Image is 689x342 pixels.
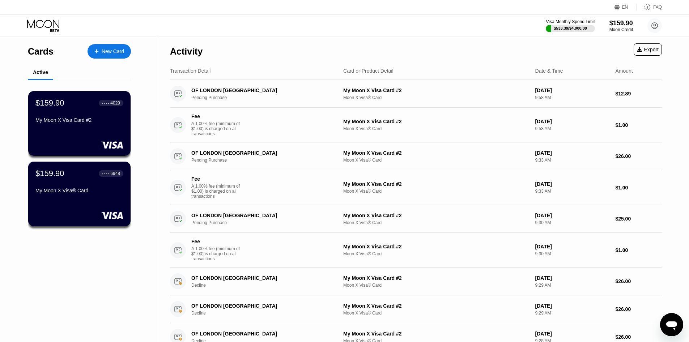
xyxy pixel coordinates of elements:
[535,87,610,93] div: [DATE]
[33,69,48,75] div: Active
[28,91,131,156] div: $159.90● ● ● ●4029My Moon X Visa Card #2
[343,158,529,163] div: Moon X Visa® Card
[343,251,529,256] div: Moon X Visa® Card
[191,158,342,163] div: Pending Purchase
[535,275,610,281] div: [DATE]
[170,108,662,142] div: FeeA 1.00% fee (minimum of $1.00) is charged on all transactionsMy Moon X Visa Card #2Moon X Visa...
[343,244,529,249] div: My Moon X Visa Card #2
[191,246,246,261] div: A 1.00% fee (minimum of $1.00) is charged on all transactions
[615,122,662,128] div: $1.00
[535,244,610,249] div: [DATE]
[170,80,662,108] div: OF LONDON [GEOGRAPHIC_DATA]Pending PurchaseMy Moon X Visa Card #2Moon X Visa® Card[DATE]9:58 AM$1...
[609,20,633,27] div: $159.90
[535,331,610,337] div: [DATE]
[170,268,662,295] div: OF LONDON [GEOGRAPHIC_DATA]DeclineMy Moon X Visa Card #2Moon X Visa® Card[DATE]9:29 AM$26.00
[535,311,610,316] div: 9:29 AM
[191,114,242,119] div: Fee
[170,142,662,170] div: OF LONDON [GEOGRAPHIC_DATA]Pending PurchaseMy Moon X Visa Card #2Moon X Visa® Card[DATE]9:33 AM$2...
[535,251,610,256] div: 9:30 AM
[615,247,662,253] div: $1.00
[110,101,120,106] div: 4029
[102,48,124,55] div: New Card
[660,313,683,336] iframe: Button to launch messaging window
[546,19,595,32] div: Visa Monthly Spend Limit$533.39/$4,000.00
[35,117,123,123] div: My Moon X Visa Card #2
[191,87,332,93] div: OF LONDON [GEOGRAPHIC_DATA]
[191,275,332,281] div: OF LONDON [GEOGRAPHIC_DATA]
[102,102,109,104] div: ● ● ● ●
[615,278,662,284] div: $26.00
[615,185,662,191] div: $1.00
[615,334,662,340] div: $26.00
[35,98,64,108] div: $159.90
[191,311,342,316] div: Decline
[343,283,529,288] div: Moon X Visa® Card
[343,181,529,187] div: My Moon X Visa Card #2
[191,121,246,136] div: A 1.00% fee (minimum of $1.00) is charged on all transactions
[170,295,662,323] div: OF LONDON [GEOGRAPHIC_DATA]DeclineMy Moon X Visa Card #2Moon X Visa® Card[DATE]9:29 AM$26.00
[343,220,529,225] div: Moon X Visa® Card
[609,20,633,32] div: $159.90Moon Credit
[191,220,342,225] div: Pending Purchase
[343,150,529,156] div: My Moon X Visa Card #2
[343,87,529,93] div: My Moon X Visa Card #2
[191,283,342,288] div: Decline
[653,5,662,10] div: FAQ
[614,4,637,11] div: EN
[191,331,332,337] div: OF LONDON [GEOGRAPHIC_DATA]
[35,169,64,178] div: $159.90
[191,213,332,218] div: OF LONDON [GEOGRAPHIC_DATA]
[535,68,563,74] div: Date & Time
[535,189,610,194] div: 9:33 AM
[343,331,529,337] div: My Moon X Visa Card #2
[28,46,54,57] div: Cards
[191,184,246,199] div: A 1.00% fee (minimum of $1.00) is charged on all transactions
[554,26,587,30] div: $533.39 / $4,000.00
[535,150,610,156] div: [DATE]
[615,91,662,97] div: $12.89
[535,220,610,225] div: 9:30 AM
[535,283,610,288] div: 9:29 AM
[191,239,242,244] div: Fee
[88,44,131,59] div: New Card
[35,188,123,193] div: My Moon X Visa® Card
[535,213,610,218] div: [DATE]
[535,181,610,187] div: [DATE]
[343,275,529,281] div: My Moon X Visa Card #2
[170,46,203,57] div: Activity
[615,68,633,74] div: Amount
[170,205,662,233] div: OF LONDON [GEOGRAPHIC_DATA]Pending PurchaseMy Moon X Visa Card #2Moon X Visa® Card[DATE]9:30 AM$2...
[343,126,529,131] div: Moon X Visa® Card
[343,303,529,309] div: My Moon X Visa Card #2
[637,4,662,11] div: FAQ
[191,176,242,182] div: Fee
[535,95,610,100] div: 9:58 AM
[110,171,120,176] div: 6948
[535,126,610,131] div: 9:58 AM
[535,119,610,124] div: [DATE]
[170,170,662,205] div: FeeA 1.00% fee (minimum of $1.00) is charged on all transactionsMy Moon X Visa Card #2Moon X Visa...
[170,233,662,268] div: FeeA 1.00% fee (minimum of $1.00) is charged on all transactionsMy Moon X Visa Card #2Moon X Visa...
[535,303,610,309] div: [DATE]
[609,27,633,32] div: Moon Credit
[535,158,610,163] div: 9:33 AM
[343,189,529,194] div: Moon X Visa® Card
[343,95,529,100] div: Moon X Visa® Card
[615,306,662,312] div: $26.00
[191,150,332,156] div: OF LONDON [GEOGRAPHIC_DATA]
[546,19,595,24] div: Visa Monthly Spend Limit
[343,311,529,316] div: Moon X Visa® Card
[634,43,662,56] div: Export
[102,172,109,175] div: ● ● ● ●
[343,213,529,218] div: My Moon X Visa Card #2
[28,162,131,226] div: $159.90● ● ● ●6948My Moon X Visa® Card
[622,5,628,10] div: EN
[170,68,210,74] div: Transaction Detail
[343,119,529,124] div: My Moon X Visa Card #2
[191,95,342,100] div: Pending Purchase
[615,153,662,159] div: $26.00
[191,303,332,309] div: OF LONDON [GEOGRAPHIC_DATA]
[615,216,662,222] div: $25.00
[637,47,659,52] div: Export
